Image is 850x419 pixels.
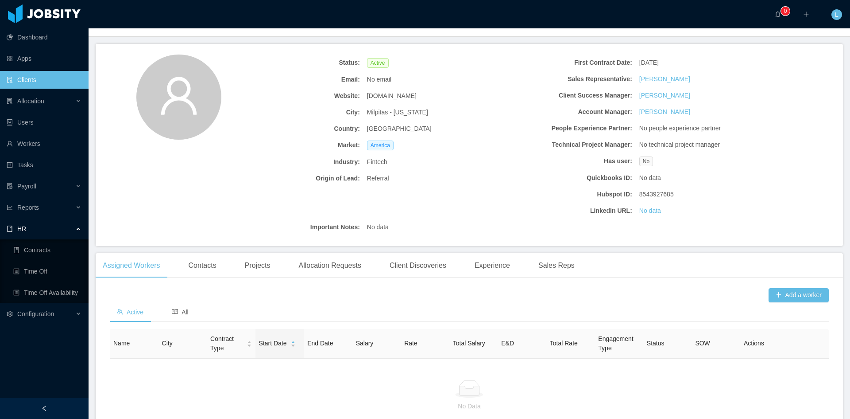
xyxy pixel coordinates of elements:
i: icon: caret-down [290,343,295,346]
a: icon: bookContracts [13,241,81,259]
i: icon: team [117,309,123,315]
button: icon: plusAdd a worker [769,288,829,302]
a: icon: robotUsers [7,114,81,131]
b: Has user: [503,157,632,166]
b: First Contract Date: [503,58,632,67]
i: icon: file-protect [7,183,13,189]
i: icon: bell [775,11,781,17]
b: LinkedIn URL: [503,206,632,215]
span: No data [639,173,661,183]
b: People Experience Partner: [503,124,632,133]
a: [PERSON_NAME] [639,91,690,100]
b: Account Manager: [503,107,632,117]
span: Rate [404,340,417,347]
span: Payroll [17,183,36,190]
b: Market: [231,141,360,150]
span: HR [17,225,26,232]
a: [PERSON_NAME] [639,74,690,84]
span: Total Rate [550,340,578,347]
span: America [367,141,394,150]
i: icon: book [7,226,13,232]
b: Industry: [231,157,360,167]
a: No data [639,206,661,215]
div: Projects [238,253,278,278]
i: icon: read [172,309,178,315]
div: Allocation Requests [291,253,368,278]
div: Sort [290,340,296,346]
span: Status [647,340,665,347]
sup: 0 [781,7,790,16]
a: icon: pie-chartDashboard [7,28,81,46]
div: Assigned Workers [96,253,167,278]
span: Contract Type [210,334,243,353]
b: Important Notes: [231,223,360,232]
b: Status: [231,58,360,67]
i: icon: user [158,74,200,117]
a: icon: profileTasks [7,156,81,174]
a: icon: userWorkers [7,135,81,153]
span: Start Date [259,339,287,348]
span: [GEOGRAPHIC_DATA] [367,124,432,133]
b: Origin of Lead: [231,174,360,183]
b: Client Success Manager: [503,91,632,100]
b: Website: [231,91,360,101]
span: E&D [501,340,514,347]
span: Active [117,309,143,316]
b: Technical Project Manager: [503,140,632,149]
span: Engagement Type [598,335,633,352]
b: Hubspot ID: [503,190,632,199]
span: Reports [17,204,39,211]
a: icon: appstoreApps [7,50,81,67]
div: Sort [247,340,252,346]
div: Experience [467,253,517,278]
span: No email [367,75,391,84]
b: Email: [231,75,360,84]
span: L [835,9,838,20]
span: Milpitas - [US_STATE] [367,108,428,117]
span: End Date [307,340,333,347]
span: City [162,340,173,347]
i: icon: solution [7,98,13,104]
b: Country: [231,124,360,133]
span: Configuration [17,310,54,317]
i: icon: caret-down [247,343,251,346]
i: icon: line-chart [7,204,13,211]
i: icon: caret-up [290,340,295,343]
span: SOW [695,340,710,347]
span: Name [113,340,130,347]
div: No people experience partner [636,120,772,137]
span: [DOMAIN_NAME] [367,91,417,101]
div: Sales Reps [531,253,582,278]
b: Quickbooks ID: [503,173,632,183]
a: [PERSON_NAME] [639,107,690,117]
span: Allocation [17,98,44,105]
span: Active [367,58,389,68]
div: Contacts [182,253,224,278]
span: Total Salary [453,340,485,347]
span: Actions [744,340,764,347]
div: Client Discoveries [382,253,453,278]
a: icon: profileTime Off [13,262,81,280]
a: icon: profileTime Off Availability [13,284,81,302]
span: 8543927685 [639,190,674,199]
i: icon: setting [7,311,13,317]
p: No Data [117,401,822,411]
span: All [172,309,189,316]
i: icon: plus [803,11,809,17]
a: icon: auditClients [7,71,81,89]
span: Referral [367,174,389,183]
div: [DATE] [636,55,772,71]
span: No [639,157,653,166]
span: Fintech [367,157,387,167]
i: icon: caret-up [247,340,251,343]
div: No technical project manager [636,137,772,153]
b: Sales Representative: [503,74,632,84]
span: No data [367,223,389,232]
b: City: [231,108,360,117]
span: Salary [356,340,374,347]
